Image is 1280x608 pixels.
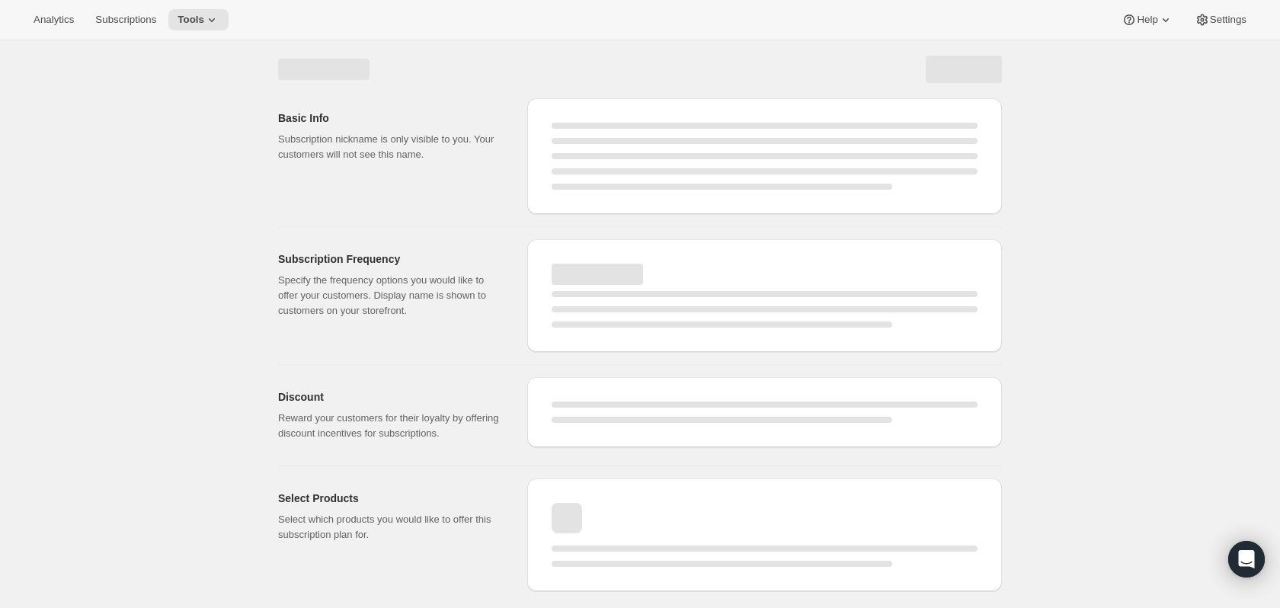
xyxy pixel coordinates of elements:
div: Page loading [260,40,1020,597]
button: Subscriptions [86,9,165,30]
span: Subscriptions [95,14,156,26]
span: Analytics [34,14,74,26]
span: Tools [178,14,204,26]
span: Settings [1210,14,1246,26]
button: Analytics [24,9,83,30]
h2: Basic Info [278,110,503,126]
h2: Subscription Frequency [278,251,503,267]
p: Select which products you would like to offer this subscription plan for. [278,512,503,542]
button: Settings [1186,9,1256,30]
h2: Discount [278,389,503,405]
button: Tools [168,9,229,30]
p: Reward your customers for their loyalty by offering discount incentives for subscriptions. [278,411,503,441]
p: Subscription nickname is only visible to you. Your customers will not see this name. [278,132,503,162]
div: Open Intercom Messenger [1228,541,1265,578]
h2: Select Products [278,491,503,506]
button: Help [1112,9,1182,30]
p: Specify the frequency options you would like to offer your customers. Display name is shown to cu... [278,273,503,318]
span: Help [1137,14,1157,26]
